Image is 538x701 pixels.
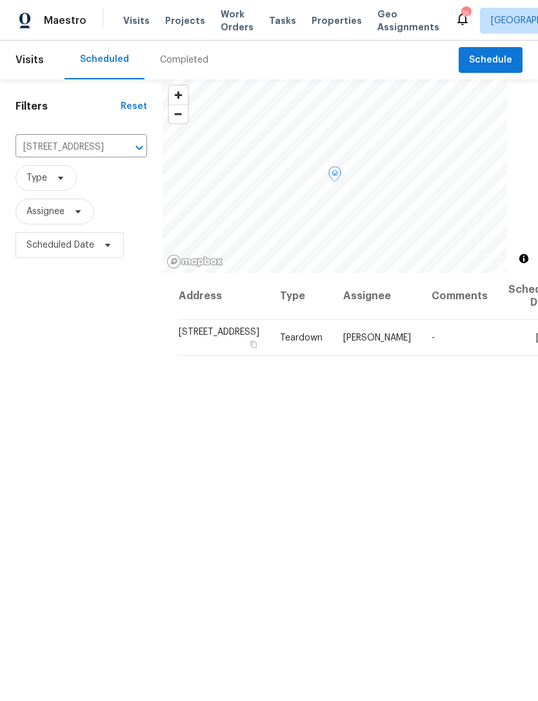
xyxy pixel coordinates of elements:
button: Toggle attribution [516,251,532,266]
span: Projects [165,14,205,27]
span: [PERSON_NAME] [343,333,411,342]
span: Visits [15,46,44,74]
span: Scheduled Date [26,239,94,252]
span: Work Orders [221,8,254,34]
span: Properties [312,14,362,27]
a: Mapbox homepage [166,254,223,269]
span: Toggle attribution [520,252,528,266]
div: Completed [160,54,208,66]
input: Search for an address... [15,137,111,157]
canvas: Map [163,79,507,273]
div: Map marker [328,166,341,186]
button: Copy Address [248,339,259,350]
div: 15 [461,8,470,21]
span: Assignee [26,205,65,218]
span: - [432,333,435,342]
div: Scheduled [80,53,129,66]
button: Zoom in [169,86,188,104]
h1: Filters [15,100,121,113]
button: Schedule [459,47,523,74]
span: Visits [123,14,150,27]
span: Type [26,172,47,184]
th: Type [270,273,333,320]
button: Zoom out [169,104,188,123]
span: Schedule [469,52,512,68]
span: Teardown [280,333,323,342]
th: Assignee [333,273,421,320]
span: Zoom out [169,105,188,123]
th: Address [178,273,270,320]
div: Reset [121,100,147,113]
span: [STREET_ADDRESS] [179,328,259,337]
button: Open [130,139,148,157]
span: Geo Assignments [377,8,439,34]
span: Maestro [44,14,86,27]
th: Comments [421,273,498,320]
span: Tasks [269,16,296,25]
